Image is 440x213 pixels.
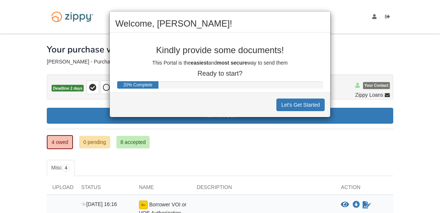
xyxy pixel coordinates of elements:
p: Ready to start? [115,70,325,78]
div: Progress Bar [117,81,158,89]
b: most secure [217,60,247,66]
p: Kindly provide some documents! [115,45,325,55]
p: This Portal is the and way to send them [115,59,325,66]
b: easiest [191,60,208,66]
button: Let's Get Started [276,99,325,111]
h2: Welcome, [PERSON_NAME]! [115,19,325,28]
